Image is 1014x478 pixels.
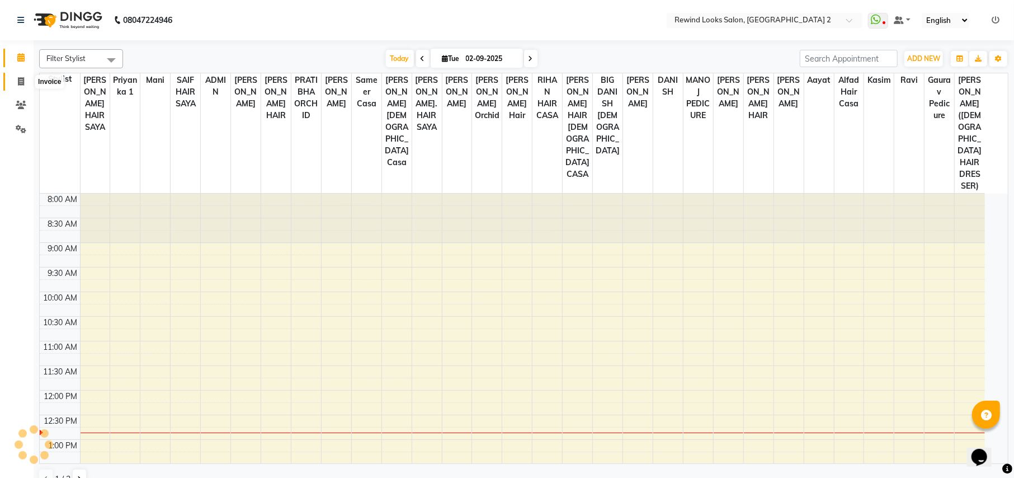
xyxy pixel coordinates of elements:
[261,73,291,123] span: [PERSON_NAME] HAIR
[291,73,321,123] span: PRATIBHA ORCHID
[201,73,230,99] span: ADMIN
[46,194,80,205] div: 8:00 AM
[46,268,80,279] div: 9:30 AM
[231,73,261,111] span: [PERSON_NAME]
[744,73,774,123] span: [PERSON_NAME] HAIR
[140,73,170,87] span: Mani
[653,73,683,99] span: DANISH
[386,50,414,67] span: Today
[322,73,351,111] span: [PERSON_NAME]
[894,73,924,87] span: ravi
[46,218,80,230] div: 8:30 AM
[29,4,105,36] img: logo
[463,50,518,67] input: 2025-09-02
[502,73,532,123] span: [PERSON_NAME] Hair
[714,73,743,111] span: [PERSON_NAME]
[42,391,80,402] div: 12:00 PM
[834,73,864,111] span: Alfad hair Casa
[35,76,64,89] div: Invoice
[110,73,140,99] span: Priyanka 1
[593,73,622,158] span: BIG DANISH [DEMOGRAPHIC_DATA]
[907,54,940,63] span: ADD NEW
[955,73,985,193] span: [PERSON_NAME] ([DEMOGRAPHIC_DATA] HAIRDRESSER)
[46,54,86,63] span: Filter Stylist
[171,73,200,111] span: SAIF HAIR SAYA
[41,292,80,304] div: 10:00 AM
[41,317,80,329] div: 10:30 AM
[472,73,502,123] span: [PERSON_NAME] orchid
[967,433,1003,467] iframe: chat widget
[800,50,898,67] input: Search Appointment
[46,440,80,452] div: 1:00 PM
[925,73,954,123] span: Gaurav pedicure
[42,415,80,427] div: 12:30 PM
[563,73,592,181] span: [PERSON_NAME] HAIR [DEMOGRAPHIC_DATA] CASA
[81,73,110,134] span: [PERSON_NAME] HAIR SAYA
[46,243,80,255] div: 9:00 AM
[412,73,442,134] span: [PERSON_NAME]. HAIR SAYA
[774,73,804,111] span: [PERSON_NAME]
[41,366,80,378] div: 11:30 AM
[804,73,834,87] span: aayat
[352,73,381,111] span: sameer casa
[440,54,463,63] span: Tue
[123,4,172,36] b: 08047224946
[904,51,943,67] button: ADD NEW
[382,73,412,170] span: [PERSON_NAME] [DEMOGRAPHIC_DATA] casa
[683,73,713,123] span: MANOJ PEDICURE
[532,73,562,123] span: RIHAN HAIR CASA
[864,73,894,87] span: kasim
[41,341,80,353] div: 11:00 AM
[623,73,653,111] span: [PERSON_NAME]
[442,73,472,111] span: [PERSON_NAME]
